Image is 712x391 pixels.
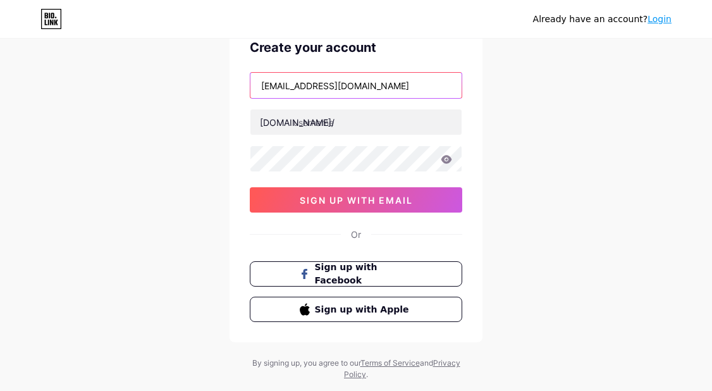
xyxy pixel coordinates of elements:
a: Login [648,14,672,24]
button: sign up with email [250,187,462,213]
div: Already have an account? [533,13,672,26]
input: Email [250,73,462,98]
button: Sign up with Apple [250,297,462,322]
input: username [250,109,462,135]
a: Terms of Service [360,358,420,368]
span: Sign up with Facebook [315,261,413,287]
button: Sign up with Facebook [250,261,462,287]
span: sign up with email [300,195,413,206]
div: Create your account [250,38,462,57]
div: Or [351,228,361,241]
div: [DOMAIN_NAME]/ [260,116,335,129]
div: By signing up, you agree to our and . [249,357,463,380]
span: Sign up with Apple [315,303,413,316]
